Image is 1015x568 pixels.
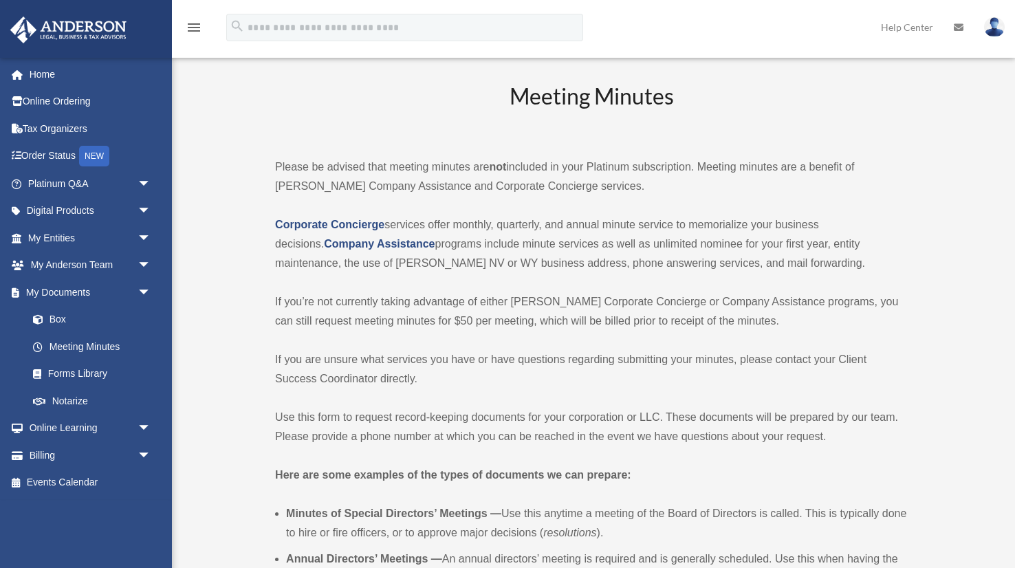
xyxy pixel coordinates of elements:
b: Annual Directors’ Meetings — [286,553,442,565]
span: arrow_drop_down [138,224,165,252]
a: Forms Library [19,360,172,388]
div: NEW [79,146,109,166]
span: arrow_drop_down [138,278,165,307]
a: My Documentsarrow_drop_down [10,278,172,306]
a: Meeting Minutes [19,333,165,360]
b: Minutes of Special Directors’ Meetings — [286,507,501,519]
span: arrow_drop_down [138,252,165,280]
span: arrow_drop_down [138,415,165,443]
em: resolutions [543,527,596,538]
h2: Meeting Minutes [275,81,908,138]
img: User Pic [984,17,1005,37]
a: menu [186,24,202,36]
a: Order StatusNEW [10,142,172,171]
span: arrow_drop_down [138,441,165,470]
a: Corporate Concierge [275,219,384,230]
p: Please be advised that meeting minutes are included in your Platinum subscription. Meeting minute... [275,157,908,196]
span: arrow_drop_down [138,170,165,198]
a: Box [19,306,172,334]
a: Online Learningarrow_drop_down [10,415,172,442]
a: My Anderson Teamarrow_drop_down [10,252,172,279]
p: Use this form to request record-keeping documents for your corporation or LLC. These documents wi... [275,408,908,446]
p: If you’re not currently taking advantage of either [PERSON_NAME] Corporate Concierge or Company A... [275,292,908,331]
strong: Here are some examples of the types of documents we can prepare: [275,469,631,481]
a: Events Calendar [10,469,172,496]
p: services offer monthly, quarterly, and annual minute service to memorialize your business decisio... [275,215,908,273]
span: arrow_drop_down [138,197,165,226]
a: Platinum Q&Aarrow_drop_down [10,170,172,197]
a: Billingarrow_drop_down [10,441,172,469]
a: Home [10,61,172,88]
li: Use this anytime a meeting of the Board of Directors is called. This is typically done to hire or... [286,504,908,543]
p: If you are unsure what services you have or have questions regarding submitting your minutes, ple... [275,350,908,389]
strong: not [489,161,506,173]
a: Digital Productsarrow_drop_down [10,197,172,225]
img: Anderson Advisors Platinum Portal [6,17,131,43]
a: Company Assistance [324,238,435,250]
a: Notarize [19,387,172,415]
a: Online Ordering [10,88,172,116]
a: My Entitiesarrow_drop_down [10,224,172,252]
i: search [230,19,245,34]
i: menu [186,19,202,36]
a: Tax Organizers [10,115,172,142]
